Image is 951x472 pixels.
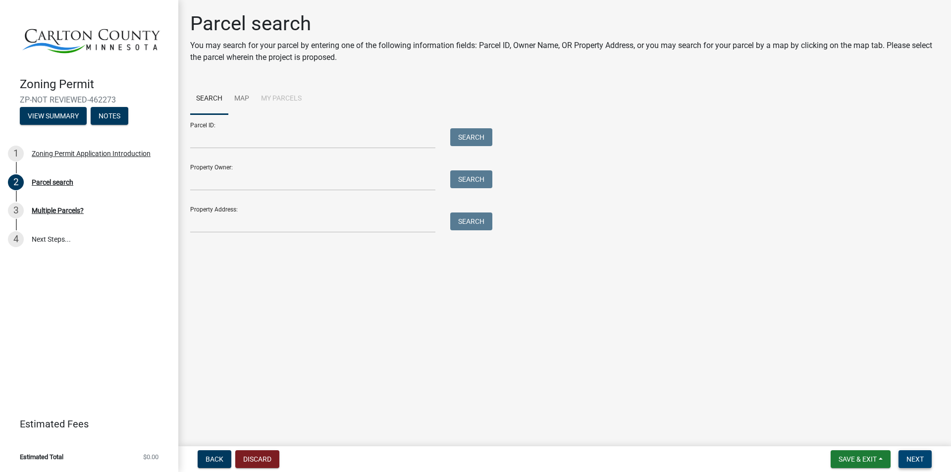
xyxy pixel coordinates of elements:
button: Notes [91,107,128,125]
p: You may search for your parcel by entering one of the following information fields: Parcel ID, Ow... [190,40,939,63]
span: ZP-NOT REVIEWED-462273 [20,95,158,105]
div: 1 [8,146,24,161]
button: Save & Exit [831,450,891,468]
div: 3 [8,203,24,218]
span: Estimated Total [20,454,63,460]
button: Search [450,212,492,230]
button: Search [450,128,492,146]
a: Search [190,83,228,115]
div: 4 [8,231,24,247]
div: Parcel search [32,179,73,186]
a: Estimated Fees [8,414,162,434]
button: Back [198,450,231,468]
span: Back [206,455,223,463]
div: 2 [8,174,24,190]
span: Save & Exit [839,455,877,463]
div: Zoning Permit Application Introduction [32,150,151,157]
h1: Parcel search [190,12,939,36]
button: View Summary [20,107,87,125]
wm-modal-confirm: Summary [20,113,87,121]
span: Next [906,455,924,463]
button: Search [450,170,492,188]
a: Map [228,83,255,115]
button: Next [898,450,932,468]
div: Multiple Parcels? [32,207,84,214]
span: $0.00 [143,454,158,460]
wm-modal-confirm: Notes [91,113,128,121]
h4: Zoning Permit [20,77,170,92]
img: Carlton County, Minnesota [20,10,162,67]
button: Discard [235,450,279,468]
